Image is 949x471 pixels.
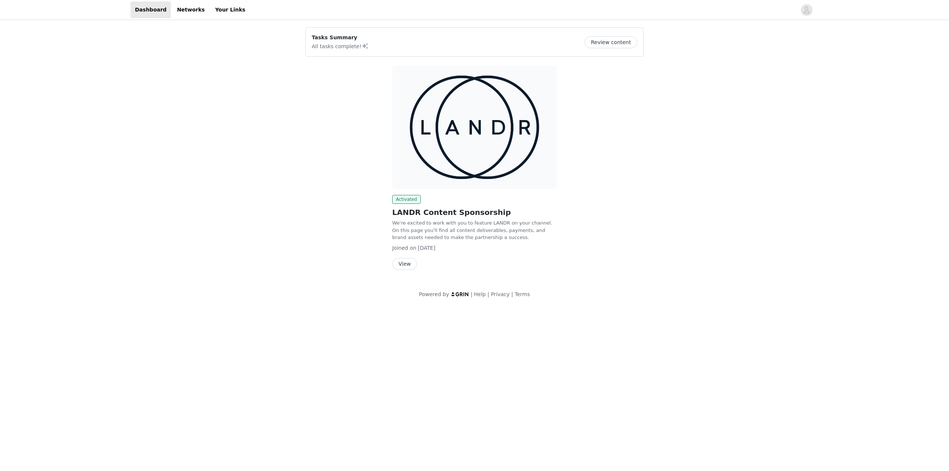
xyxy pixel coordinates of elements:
[511,291,513,297] span: |
[211,1,250,18] a: Your Links
[312,34,369,42] p: Tasks Summary
[471,291,473,297] span: |
[392,245,416,251] span: Joined on
[585,36,637,48] button: Review content
[803,4,810,16] div: avatar
[451,292,469,296] img: logo
[392,219,557,241] p: We're excited to work with you to feature LANDR on your channel. On this page you'll find all con...
[515,291,530,297] a: Terms
[392,258,417,270] button: View
[418,245,435,251] span: [DATE]
[392,207,557,218] h2: LANDR Content Sponsorship
[491,291,510,297] a: Privacy
[172,1,209,18] a: Networks
[312,42,369,50] p: All tasks complete!
[392,66,557,189] img: LANDR | JPY
[419,291,449,297] span: Powered by
[392,195,421,204] span: Activated
[130,1,171,18] a: Dashboard
[392,261,417,267] a: View
[487,291,489,297] span: |
[474,291,486,297] a: Help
